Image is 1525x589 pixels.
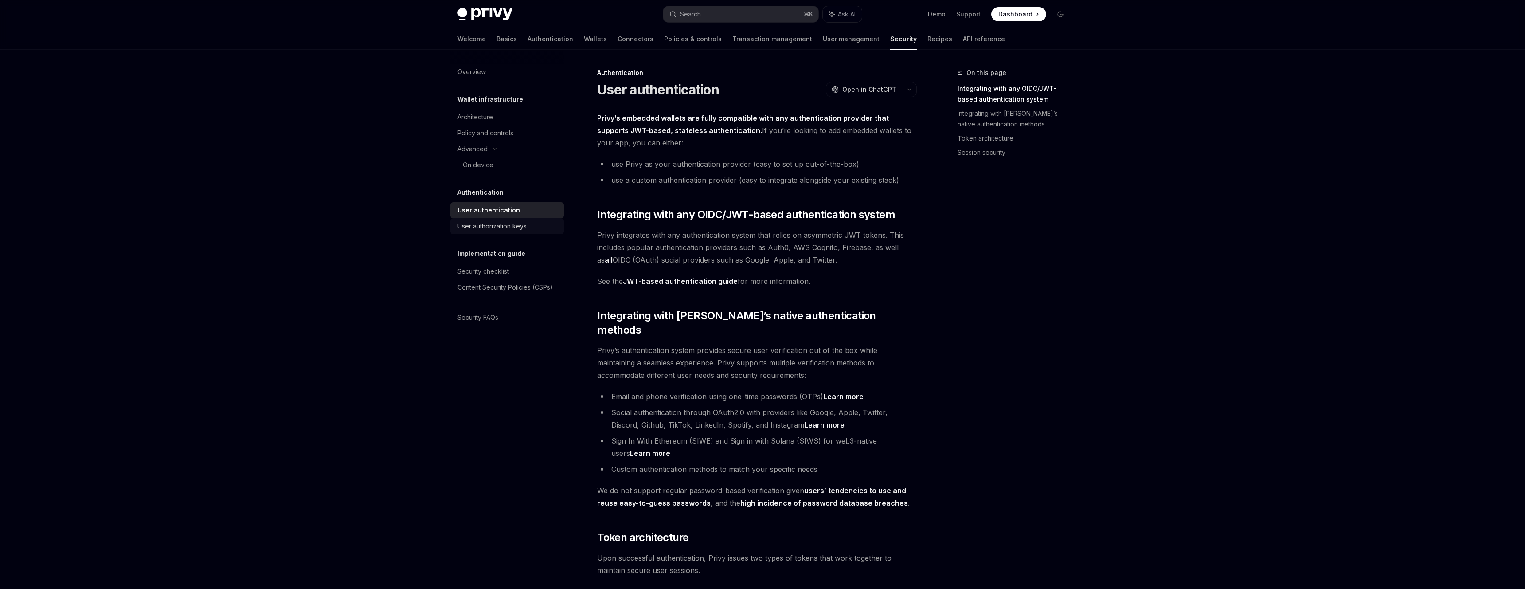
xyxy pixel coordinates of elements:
[732,28,812,50] a: Transaction management
[597,174,917,186] li: use a custom authentication provider (easy to integrate alongside your existing stack)
[928,10,946,19] a: Demo
[842,85,896,94] span: Open in ChatGPT
[966,67,1006,78] span: On this page
[605,255,613,264] strong: all
[597,114,889,135] strong: Privy’s embedded wallets are fully compatible with any authentication provider that supports JWT-...
[457,248,525,259] h5: Implementation guide
[597,463,917,475] li: Custom authentication methods to match your specific needs
[958,82,1075,106] a: Integrating with any OIDC/JWT-based authentication system
[457,94,523,105] h5: Wallet infrastructure
[823,392,864,401] a: Learn more
[450,125,564,141] a: Policy and controls
[597,406,917,431] li: Social authentication through OAuth2.0 with providers like Google, Apple, Twitter, Discord, Githu...
[597,208,895,222] span: Integrating with any OIDC/JWT-based authentication system
[804,11,813,18] span: ⌘ K
[457,28,486,50] a: Welcome
[597,68,917,77] div: Authentication
[804,420,845,430] a: Learn more
[450,218,564,234] a: User authorization keys
[927,28,952,50] a: Recipes
[597,344,917,381] span: Privy’s authentication system provides secure user verification out of the box while maintaining ...
[457,187,504,198] h5: Authentication
[991,7,1046,21] a: Dashboard
[450,310,564,326] a: Security FAQs
[663,6,818,22] button: Search...⌘K
[597,309,917,337] span: Integrating with [PERSON_NAME]’s native authentication methods
[450,64,564,80] a: Overview
[958,106,1075,131] a: Integrating with [PERSON_NAME]’s native authentication methods
[597,158,917,170] li: use Privy as your authentication provider (easy to set up out-of-the-box)
[497,28,517,50] a: Basics
[823,6,862,22] button: Ask AI
[457,221,527,232] div: User authorization keys
[457,282,553,293] div: Content Security Policies (CSPs)
[838,10,856,19] span: Ask AI
[680,9,705,20] div: Search...
[457,128,513,138] div: Policy and controls
[457,205,520,216] div: User authentication
[450,109,564,125] a: Architecture
[450,202,564,218] a: User authentication
[457,266,509,277] div: Security checklist
[998,10,1032,19] span: Dashboard
[597,552,917,577] span: Upon successful authentication, Privy issues two types of tokens that work together to maintain s...
[740,499,908,508] a: high incidence of password database breaches
[528,28,573,50] a: Authentication
[623,277,738,286] a: JWT-based authentication guide
[956,10,981,19] a: Support
[584,28,607,50] a: Wallets
[890,28,917,50] a: Security
[463,160,493,170] div: On device
[457,67,486,77] div: Overview
[963,28,1005,50] a: API reference
[597,275,917,287] span: See the for more information.
[450,263,564,279] a: Security checklist
[450,157,564,173] a: On device
[597,82,719,98] h1: User authentication
[1053,7,1067,21] button: Toggle dark mode
[958,131,1075,145] a: Token architecture
[457,312,498,323] div: Security FAQs
[597,435,917,459] li: Sign In With Ethereum (SIWE) and Sign in with Solana (SIWS) for web3-native users
[664,28,722,50] a: Policies & controls
[457,8,512,20] img: dark logo
[597,484,917,509] span: We do not support regular password-based verification given , and the .
[597,390,917,403] li: Email and phone verification using one-time passwords (OTPs)
[597,112,917,149] span: If you’re looking to add embedded wallets to your app, you can either:
[630,449,670,458] a: Learn more
[826,82,902,97] button: Open in ChatGPT
[958,145,1075,160] a: Session security
[450,279,564,295] a: Content Security Policies (CSPs)
[597,229,917,266] span: Privy integrates with any authentication system that relies on asymmetric JWT tokens. This includ...
[823,28,880,50] a: User management
[597,530,688,545] span: Token architecture
[457,144,488,154] div: Advanced
[457,112,493,122] div: Architecture
[618,28,653,50] a: Connectors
